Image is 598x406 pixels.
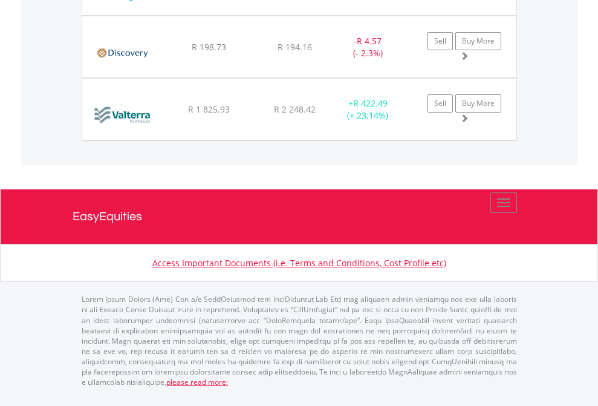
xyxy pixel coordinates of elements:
img: EQU.ZA.VAL.png [88,94,158,137]
p: Lorem Ipsum Dolors (Ame) Con a/e SeddOeiusmod tem InciDiduntut Lab Etd mag aliquaen admin veniamq... [82,294,517,387]
span: R 198.73 [192,41,226,53]
a: Sell [427,32,453,50]
span: R 1 825.93 [188,103,230,115]
a: Sell [427,94,453,113]
div: - (- 2.3%) [330,35,406,59]
span: R 4.57 [357,35,382,47]
img: EQU.ZA.DSY.png [88,31,157,74]
a: Buy More [455,32,501,50]
span: R 2 248.42 [274,103,316,115]
a: please read more: [166,377,228,387]
a: Access Important Documents (i.e. Terms and Conditions, Cost Profile etc) [152,257,446,269]
span: R 194.16 [278,41,312,53]
span: R 422.49 [353,97,388,109]
div: + (+ 23.14%) [330,97,406,122]
a: EasyEquities [73,189,526,244]
a: Buy More [455,94,501,113]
